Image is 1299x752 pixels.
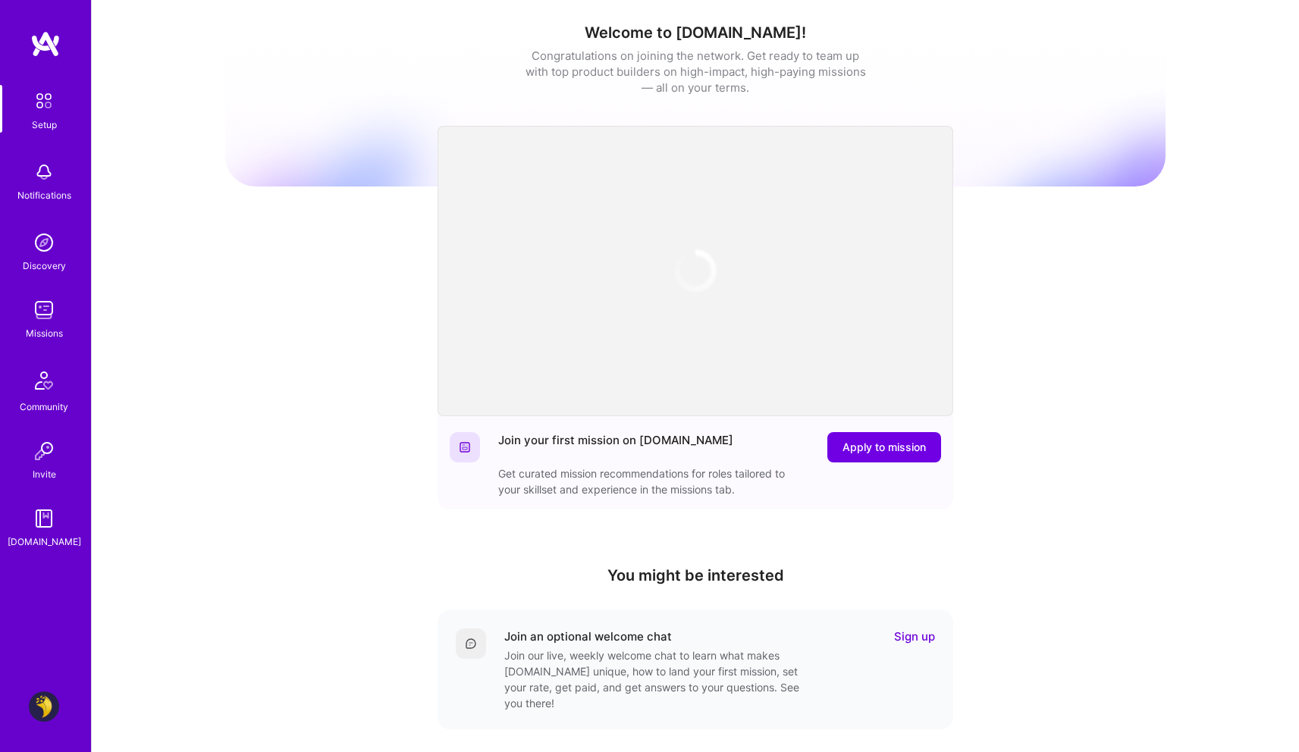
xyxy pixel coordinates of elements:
[29,436,59,466] img: Invite
[23,258,66,274] div: Discovery
[459,441,471,453] img: Website
[29,157,59,187] img: bell
[438,126,953,416] iframe: video
[20,399,68,415] div: Community
[29,295,59,325] img: teamwork
[827,432,941,462] button: Apply to mission
[664,240,726,302] img: loading
[26,362,62,399] img: Community
[8,534,81,550] div: [DOMAIN_NAME]
[25,691,63,722] a: User Avatar
[29,227,59,258] img: discovery
[438,566,953,584] h4: You might be interested
[894,628,935,644] a: Sign up
[26,325,63,341] div: Missions
[504,647,808,711] div: Join our live, weekly welcome chat to learn what makes [DOMAIN_NAME] unique, how to land your fir...
[32,117,57,133] div: Setup
[498,432,733,462] div: Join your first mission on [DOMAIN_NAME]
[17,187,71,203] div: Notifications
[28,85,60,117] img: setup
[498,465,802,497] div: Get curated mission recommendations for roles tailored to your skillset and experience in the mis...
[842,440,926,455] span: Apply to mission
[29,503,59,534] img: guide book
[525,48,866,96] div: Congratulations on joining the network. Get ready to team up with top product builders on high-im...
[225,23,1166,42] h1: Welcome to [DOMAIN_NAME]!
[33,466,56,482] div: Invite
[29,691,59,722] img: User Avatar
[30,30,61,58] img: logo
[504,628,672,644] div: Join an optional welcome chat
[465,638,477,650] img: Comment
